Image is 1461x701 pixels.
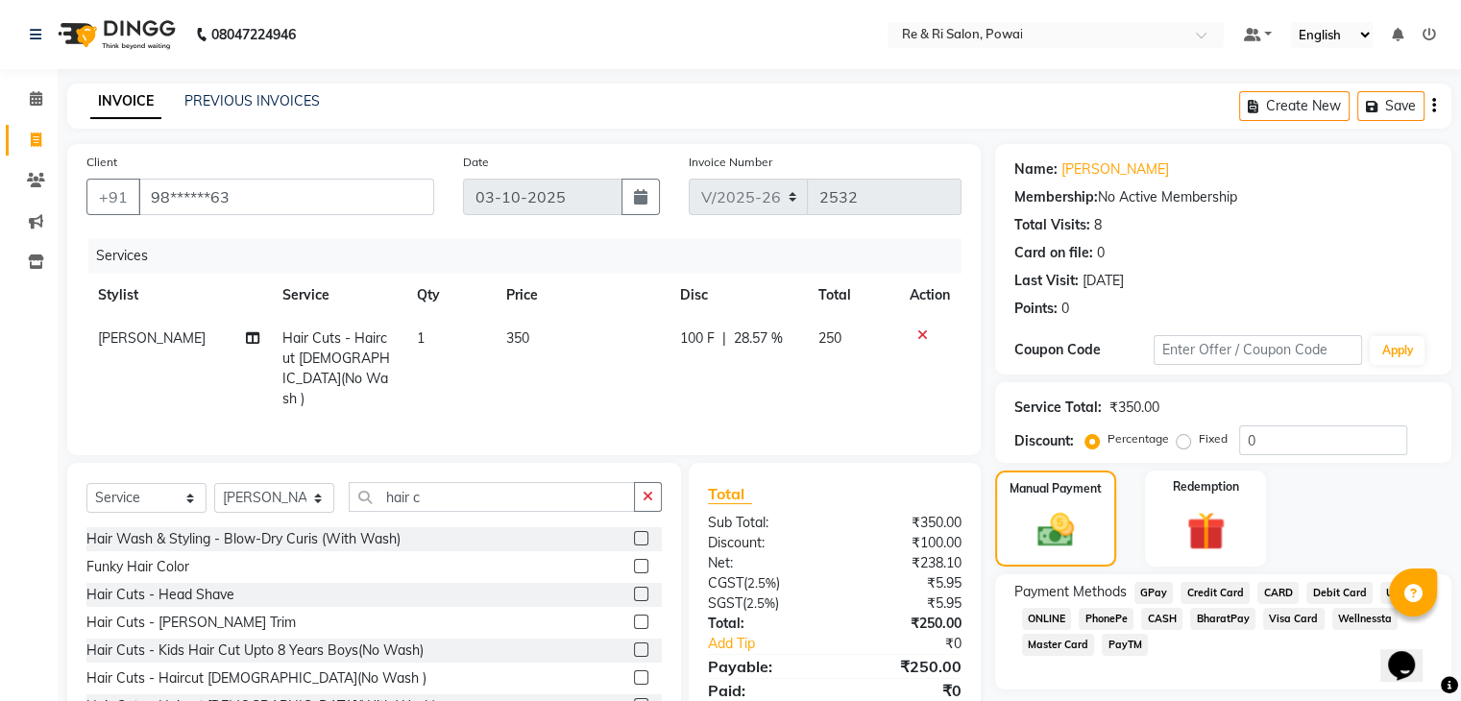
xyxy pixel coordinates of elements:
input: Search by Name/Mobile/Email/Code [138,179,434,215]
a: PREVIOUS INVOICES [184,92,320,109]
div: ( ) [694,593,835,614]
div: ₹350.00 [1109,398,1159,418]
label: Date [463,154,489,171]
div: Points: [1014,299,1058,319]
img: _cash.svg [1026,509,1085,551]
img: logo [49,8,181,61]
th: Stylist [86,274,271,317]
span: Visa Card [1263,608,1325,630]
div: ₹5.95 [835,593,976,614]
div: [DATE] [1083,271,1124,291]
div: ₹238.10 [835,553,976,573]
span: Total [708,484,752,504]
th: Qty [405,274,495,317]
button: Create New [1239,91,1350,121]
img: _gift.svg [1175,507,1237,555]
span: CARD [1257,582,1299,604]
div: Discount: [694,533,835,553]
span: Payment Methods [1014,582,1127,602]
span: PhonePe [1079,608,1133,630]
span: 250 [818,329,841,347]
label: Client [86,154,117,171]
input: Search or Scan [349,482,635,512]
span: 28.57 % [734,328,783,349]
div: Last Visit: [1014,271,1079,291]
div: Hair Cuts - [PERSON_NAME] Trim [86,613,296,633]
button: +91 [86,179,140,215]
span: [PERSON_NAME] [98,329,206,347]
span: Master Card [1022,634,1095,656]
div: No Active Membership [1014,187,1432,207]
div: Net: [694,553,835,573]
span: ONLINE [1022,608,1072,630]
div: ₹100.00 [835,533,976,553]
th: Total [807,274,898,317]
button: Apply [1370,336,1424,365]
div: 0 [1097,243,1105,263]
th: Service [271,274,405,317]
th: Disc [669,274,807,317]
label: Invoice Number [689,154,772,171]
span: UPI [1380,582,1410,604]
div: ₹250.00 [835,655,976,678]
label: Redemption [1173,478,1239,496]
div: Hair Wash & Styling - Blow-Dry Curis (With Wash) [86,529,401,549]
div: Total Visits: [1014,215,1090,235]
iframe: chat widget [1380,624,1442,682]
span: SGST [708,594,743,612]
div: Card on file: [1014,243,1093,263]
div: Name: [1014,159,1058,180]
div: ₹250.00 [835,614,976,634]
div: Hair Cuts - Head Shave [86,585,234,605]
span: Credit Card [1181,582,1250,604]
div: Sub Total: [694,513,835,533]
div: Hair Cuts - Kids Hair Cut Upto 8 Years Boys(No Wash) [86,641,424,661]
div: Payable: [694,655,835,678]
span: Wellnessta [1332,608,1399,630]
span: | [722,328,726,349]
span: 1 [417,329,425,347]
div: Total: [694,614,835,634]
span: Debit Card [1306,582,1373,604]
div: Discount: [1014,431,1074,451]
div: 8 [1094,215,1102,235]
input: Enter Offer / Coupon Code [1154,335,1363,365]
div: ₹0 [858,634,975,654]
div: ( ) [694,573,835,593]
a: Add Tip [694,634,858,654]
a: INVOICE [90,85,161,119]
span: 350 [506,329,529,347]
th: Price [495,274,669,317]
a: [PERSON_NAME] [1061,159,1169,180]
div: Funky Hair Color [86,557,189,577]
span: 100 F [680,328,715,349]
div: Services [88,238,976,274]
button: Save [1357,91,1424,121]
span: BharatPay [1190,608,1255,630]
div: ₹5.95 [835,573,976,593]
span: PayTM [1102,634,1148,656]
div: Membership: [1014,187,1098,207]
div: 0 [1061,299,1069,319]
th: Action [898,274,962,317]
span: CASH [1141,608,1182,630]
span: Hair Cuts - Haircut [DEMOGRAPHIC_DATA](No Wash ) [282,329,390,407]
div: Service Total: [1014,398,1102,418]
div: ₹350.00 [835,513,976,533]
div: Coupon Code [1014,340,1154,360]
label: Percentage [1108,430,1169,447]
label: Fixed [1199,430,1228,447]
div: Hair Cuts - Haircut [DEMOGRAPHIC_DATA](No Wash ) [86,668,426,689]
span: 2.5% [747,575,776,591]
span: 2.5% [746,595,775,611]
span: GPay [1134,582,1174,604]
label: Manual Payment [1010,480,1102,497]
span: CGST [708,574,743,592]
b: 08047224946 [211,8,296,61]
